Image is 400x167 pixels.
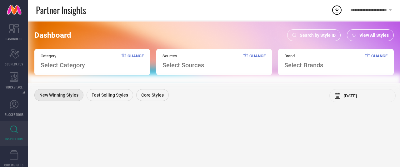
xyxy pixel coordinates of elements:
[92,93,128,98] span: Fast Selling Styles
[249,54,266,69] span: Change
[331,4,342,16] div: Open download list
[5,112,24,117] span: SUGGESTIONS
[344,93,391,98] input: Select month
[371,54,387,69] span: Change
[5,136,23,141] span: INSPIRATION
[41,61,85,69] span: Select Category
[34,31,71,40] span: Dashboard
[141,93,164,98] span: Core Styles
[41,54,85,58] span: Category
[6,36,22,41] span: DASHBOARD
[162,54,204,58] span: Sources
[39,93,78,98] span: New Winning Styles
[284,54,323,58] span: Brand
[300,33,336,38] span: Search by Style ID
[5,62,23,66] span: SCORECARDS
[284,61,323,69] span: Select Brands
[6,85,23,89] span: WORKSPACE
[162,61,204,69] span: Select Sources
[36,4,86,17] span: Partner Insights
[359,33,389,38] span: View All Styles
[127,54,144,69] span: Change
